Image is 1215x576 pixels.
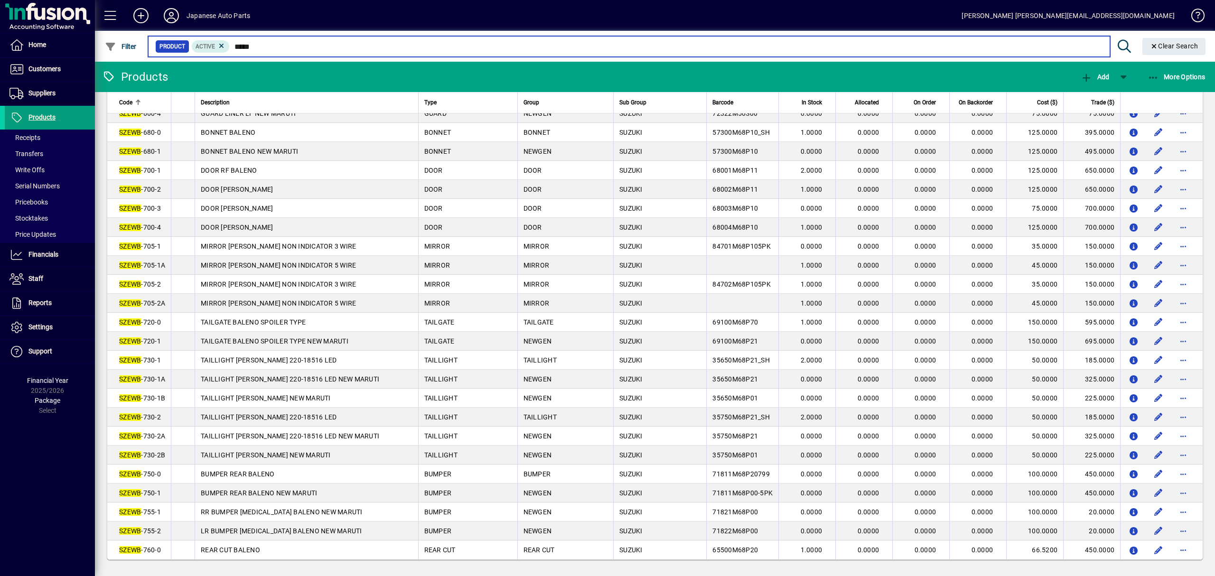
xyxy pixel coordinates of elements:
[1151,428,1166,444] button: Edit
[119,110,141,117] em: SZEWB
[523,148,552,155] span: NEWGEN
[523,318,554,326] span: TAILGATE
[201,242,356,250] span: MIRROR [PERSON_NAME] NON INDICATOR 3 WIRE
[424,261,450,269] span: MIRROR
[1151,239,1166,254] button: Edit
[119,280,161,288] span: -705-2
[424,167,443,174] span: DOOR
[5,340,95,363] a: Support
[619,299,643,307] span: SUZUKI
[1176,296,1191,311] button: More options
[972,110,993,117] span: 0.0000
[119,356,141,364] em: SZEWB
[9,166,45,174] span: Write Offs
[915,186,936,193] span: 0.0000
[5,291,95,315] a: Reports
[1006,275,1063,294] td: 35.0000
[1006,256,1063,275] td: 45.0000
[201,129,255,136] span: BONNET BALENO
[712,148,758,155] span: 57300M68P10
[187,8,250,23] div: Japanese Auto Parts
[119,261,165,269] span: -705-1A
[424,97,512,108] div: Type
[1145,68,1208,85] button: More Options
[858,204,879,212] span: 0.0000
[201,97,230,108] span: Description
[712,186,758,193] span: 68002M68P11
[523,242,550,250] span: MIRROR
[5,243,95,267] a: Financials
[1006,161,1063,180] td: 125.0000
[858,356,879,364] span: 0.0000
[201,299,356,307] span: MIRROR [PERSON_NAME] NON INDICATOR 5 WIRE
[1063,180,1120,199] td: 650.0000
[9,198,48,206] span: Pricebooks
[802,97,822,108] span: In Stock
[619,148,643,155] span: SUZUKI
[119,299,165,307] span: -705-2A
[1151,542,1166,557] button: Edit
[915,242,936,250] span: 0.0000
[1091,97,1114,108] span: Trade ($)
[1184,2,1203,33] a: Knowledge Base
[962,8,1175,23] div: [PERSON_NAME] [PERSON_NAME][EMAIL_ADDRESS][DOMAIN_NAME]
[201,280,356,288] span: MIRROR [PERSON_NAME] NON INDICATOR 3 WIRE
[1151,447,1166,463] button: Edit
[1151,315,1166,330] button: Edit
[972,223,993,231] span: 0.0000
[424,148,451,155] span: BONNET
[858,280,879,288] span: 0.0000
[1151,466,1166,482] button: Edit
[119,110,161,117] span: -660-4
[1063,123,1120,142] td: 395.0000
[1006,123,1063,142] td: 125.0000
[5,82,95,105] a: Suppliers
[1151,409,1166,425] button: Edit
[1176,220,1191,235] button: More options
[1151,125,1166,140] button: Edit
[1151,296,1166,311] button: Edit
[801,299,822,307] span: 1.0000
[1063,142,1120,161] td: 495.0000
[28,323,53,331] span: Settings
[424,356,458,364] span: TAILLIGHT
[5,267,95,291] a: Staff
[955,97,1001,108] div: On Backorder
[424,110,447,117] span: GUARD
[855,97,879,108] span: Allocated
[1063,199,1120,218] td: 700.0000
[619,204,643,212] span: SUZUKI
[841,97,888,108] div: Allocated
[1151,277,1166,292] button: Edit
[119,356,161,364] span: -730-1
[119,299,141,307] em: SZEWB
[712,110,757,117] span: 72322M50S00
[915,204,936,212] span: 0.0000
[1063,351,1120,370] td: 185.0000
[1151,372,1166,387] button: Edit
[28,347,52,355] span: Support
[915,356,936,364] span: 0.0000
[201,337,348,345] span: TAILGATE BALENO SPOILER TYPE NEW MARUTI
[858,223,879,231] span: 0.0000
[119,223,161,231] span: -700-4
[424,204,443,212] span: DOOR
[119,375,141,383] em: SZEWB
[1063,313,1120,332] td: 595.0000
[619,318,643,326] span: SUZUKI
[5,146,95,162] a: Transfers
[119,204,141,212] em: SZEWB
[801,337,822,345] span: 0.0000
[1081,73,1109,81] span: Add
[915,129,936,136] span: 0.0000
[424,223,443,231] span: DOOR
[9,134,40,141] span: Receipts
[712,167,758,174] span: 68001M68P11
[9,214,48,222] span: Stocktakes
[1176,372,1191,387] button: More options
[424,242,450,250] span: MIRROR
[1151,485,1166,501] button: Edit
[1006,332,1063,351] td: 150.0000
[619,337,643,345] span: SUZUKI
[201,261,356,269] span: MIRROR [PERSON_NAME] NON INDICATOR 5 WIRE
